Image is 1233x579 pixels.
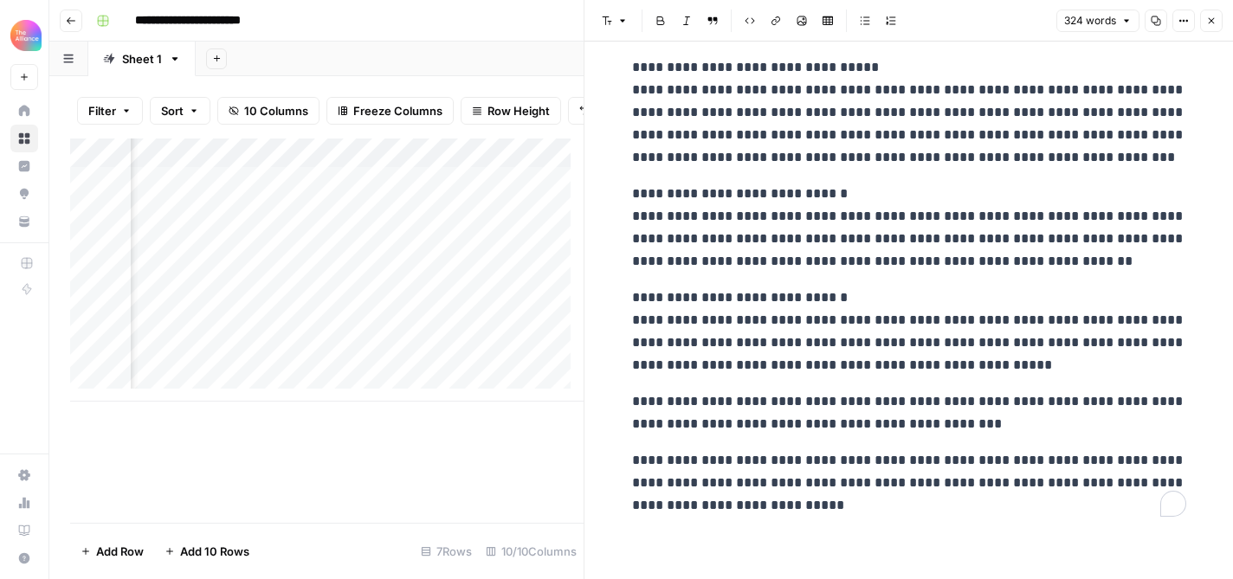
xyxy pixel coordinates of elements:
[77,97,143,125] button: Filter
[10,180,38,208] a: Opportunities
[88,102,116,119] span: Filter
[326,97,454,125] button: Freeze Columns
[180,543,249,560] span: Add 10 Rows
[1056,10,1139,32] button: 324 words
[217,97,320,125] button: 10 Columns
[154,537,260,565] button: Add 10 Rows
[244,102,308,119] span: 10 Columns
[10,461,38,489] a: Settings
[10,517,38,544] a: Learning Hub
[10,152,38,180] a: Insights
[122,50,162,68] div: Sheet 1
[10,544,38,572] button: Help + Support
[96,543,144,560] span: Add Row
[70,537,154,565] button: Add Row
[161,102,184,119] span: Sort
[1064,13,1116,29] span: 324 words
[150,97,210,125] button: Sort
[487,102,550,119] span: Row Height
[10,20,42,51] img: Alliance Logo
[88,42,196,76] a: Sheet 1
[10,489,38,517] a: Usage
[353,102,442,119] span: Freeze Columns
[10,208,38,235] a: Your Data
[10,14,38,57] button: Workspace: Alliance
[414,537,479,565] div: 7 Rows
[479,537,584,565] div: 10/10 Columns
[10,97,38,125] a: Home
[10,125,38,152] a: Browse
[461,97,561,125] button: Row Height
